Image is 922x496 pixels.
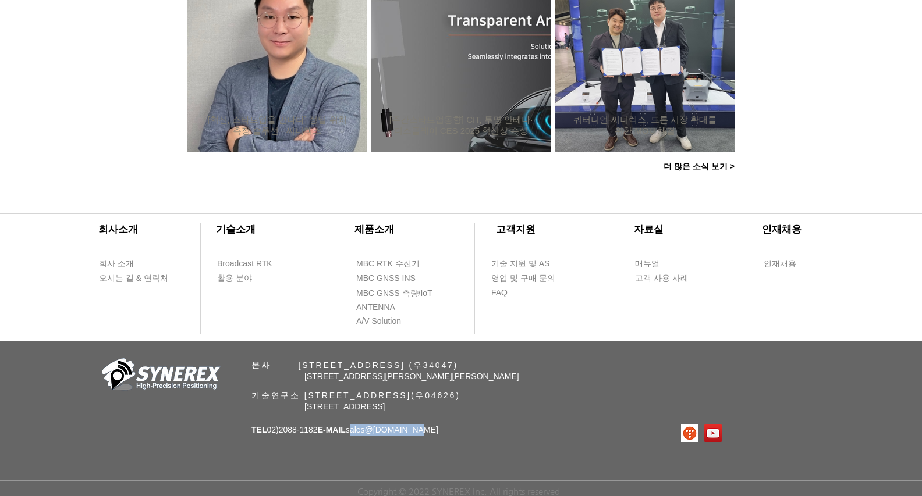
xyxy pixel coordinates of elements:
a: 활용 분야 [217,271,283,286]
a: 고객 사용 사례 [634,271,701,286]
span: ANTENNA [356,302,395,313]
span: ​제품소개 [354,224,394,235]
a: @[DOMAIN_NAME] [365,425,438,434]
span: MBC RTK 수신기 [356,258,420,270]
span: [STREET_ADDRESS][PERSON_NAME][PERSON_NAME] [304,372,519,381]
a: FAQ [491,286,558,300]
span: ​회사소개 [98,224,138,235]
img: 회사_로고-removebg-preview.png [95,357,224,395]
a: 더 많은 소식 보기 > [655,155,743,179]
a: Broadcast RTK [217,256,283,271]
span: 영업 및 구매 문의 [491,273,555,284]
a: 매뉴얼 [634,256,701,271]
span: ​ [STREET_ADDRESS] (우34047) [251,361,458,370]
a: [주간스타트업동향] CIT, 투명 안테나·디스플레이 CES 2025 혁신상 수상 外 [389,114,533,137]
span: MBC GNSS 측량/IoT [356,288,432,299]
span: ​고객지원 [496,224,536,235]
span: 인재채용 [764,258,796,270]
a: A/V Solution [356,314,423,329]
span: 본사 [251,361,271,370]
a: 쿼터니언-씨너렉스, 드론 시장 확대를 위한 MOU 체결 [573,114,717,137]
a: 영업 및 구매 문의 [491,271,558,286]
h2: [혁신, 스타트업을 만나다] 정밀 위치측정 솔루션 - 씨너렉스 [205,115,349,137]
a: ANTENNA [356,300,423,315]
a: 오시는 길 & 연락처 [98,271,177,286]
span: 고객 사용 사례 [635,273,689,284]
img: 티스토리로고 [681,424,698,442]
span: FAQ [491,287,508,299]
a: 회사 소개 [98,256,165,271]
span: [STREET_ADDRESS] [304,402,385,411]
span: TEL [251,425,267,434]
span: 활용 분야 [217,273,252,284]
span: 기술 지원 및 AS [491,258,549,270]
span: 02)2088-1182 sales [251,425,438,434]
h2: [주간스타트업동향] CIT, 투명 안테나·디스플레이 CES 2025 혁신상 수상 外 [389,115,533,137]
span: 매뉴얼 [635,258,659,270]
a: MBC RTK 수신기 [356,256,443,271]
ul: SNS 모음 [681,424,722,442]
span: A/V Solution [356,316,401,327]
span: Broadcast RTK [217,258,272,270]
span: ​기술소개 [216,224,256,235]
span: 회사 소개 [99,258,134,270]
iframe: Wix Chat [788,446,922,496]
a: MBC GNSS 측량/IoT [356,286,458,301]
a: 기술 지원 및 AS [491,256,578,271]
img: 유튜브 사회 아이콘 [704,424,722,442]
h2: 쿼터니언-씨너렉스, 드론 시장 확대를 위한 MOU 체결 [573,115,717,137]
a: [혁신, 스타트업을 만나다] 정밀 위치측정 솔루션 - 씨너렉스 [205,114,349,137]
span: Copyright © 2022 SYNEREX Inc. All rights reserved [357,486,560,496]
span: E-MAIL [318,425,346,434]
a: MBC GNSS INS [356,271,428,286]
span: 기술연구소 [STREET_ADDRESS](우04626) [251,391,460,400]
span: 더 많은 소식 보기 > [664,162,735,172]
span: 오시는 길 & 연락처 [99,273,168,284]
a: 인재채용 [763,256,818,271]
span: MBC GNSS INS [356,273,416,284]
span: ​자료실 [634,224,664,235]
span: ​인재채용 [762,224,802,235]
